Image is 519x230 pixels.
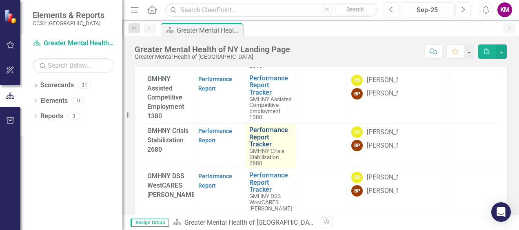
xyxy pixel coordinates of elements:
[491,202,511,222] div: Open Intercom Messenger
[173,218,315,228] div: »
[67,113,80,119] div: 3
[135,45,290,54] div: Greater Mental Health of NY Landing Page
[404,5,450,15] div: Sep-25
[245,124,296,169] td: Double-Click to Edit Right Click for Context Menu
[346,6,364,13] span: Search
[147,172,197,199] span: GMHNY DSS WestCARES [PERSON_NAME]
[135,54,290,60] div: Greater Mental Health of [GEOGRAPHIC_DATA]
[367,75,416,85] div: [PERSON_NAME]
[165,3,378,17] input: Search ClearPoint...
[296,124,347,169] td: Double-Click to Edit
[249,96,292,121] span: GMHNY Assisted Competitive Employment 1380
[177,25,241,35] div: Greater Mental Health of NY Landing Page
[33,58,114,73] input: Search Below...
[4,9,18,23] img: ClearPoint Strategy
[367,89,416,98] div: [PERSON_NAME]
[40,96,68,106] a: Elements
[147,75,184,120] span: GMHNY Assisted Competitive Employment 1380
[33,39,114,48] a: Greater Mental Health of [GEOGRAPHIC_DATA]
[40,112,63,121] a: Reports
[249,193,292,212] span: GMHNY DSS WestCARES [PERSON_NAME]
[351,75,363,86] div: CH
[351,172,363,183] div: CH
[497,2,512,17] button: KM
[367,141,416,150] div: [PERSON_NAME]
[198,173,232,189] a: Performance Report
[245,169,296,215] td: Double-Click to Edit Right Click for Context Menu
[351,140,363,151] div: BP
[249,75,292,96] a: Performance Report Tracker
[351,88,363,100] div: BP
[78,82,91,89] div: 31
[351,185,363,197] div: BP
[198,128,232,144] a: Performance Report
[33,10,104,20] span: Elements & Reports
[367,186,416,196] div: [PERSON_NAME]
[367,173,416,182] div: [PERSON_NAME]
[184,219,318,226] a: Greater Mental Health of [GEOGRAPHIC_DATA]
[296,72,347,124] td: Double-Click to Edit
[40,81,74,90] a: Scorecards
[147,127,189,153] span: GMHNY Crisis Stabilization 2680
[198,76,232,92] a: Performance Report
[33,20,104,27] small: CCSI: [GEOGRAPHIC_DATA]
[72,97,85,104] div: 0
[249,126,292,148] a: Performance Report Tracker
[249,148,284,166] span: GMHNY Crisis Stabilization 2680
[296,169,347,215] td: Double-Click to Edit
[335,4,376,15] button: Search
[401,2,453,17] button: Sep-25
[367,128,416,137] div: [PERSON_NAME]
[249,172,292,193] a: Performance Report Tracker
[131,219,169,227] span: Assign Group
[245,72,296,124] td: Double-Click to Edit Right Click for Context Menu
[351,126,363,138] div: CH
